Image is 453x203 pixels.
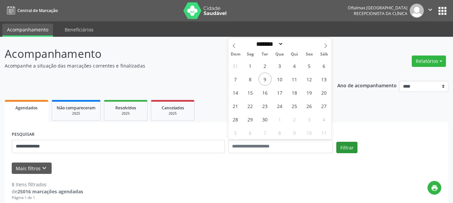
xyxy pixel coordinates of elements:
[273,59,286,72] span: Setembro 3, 2025
[162,105,184,111] span: Cancelados
[17,8,58,13] span: Central de Marcação
[5,45,315,62] p: Acompanhamento
[273,86,286,99] span: Setembro 17, 2025
[410,4,424,18] img: img
[272,52,287,57] span: Qua
[156,111,189,116] div: 2025
[318,126,331,139] span: Outubro 11, 2025
[273,126,286,139] span: Outubro 8, 2025
[259,126,272,139] span: Outubro 7, 2025
[229,126,242,139] span: Outubro 5, 2025
[259,86,272,99] span: Setembro 16, 2025
[317,52,331,57] span: Sáb
[60,24,98,35] a: Beneficiários
[229,99,242,112] span: Setembro 21, 2025
[288,73,301,86] span: Setembro 11, 2025
[12,181,83,188] div: 8 itens filtrados
[244,73,257,86] span: Setembro 8, 2025
[244,126,257,139] span: Outubro 6, 2025
[57,111,96,116] div: 2025
[12,129,35,140] label: PESQUISAR
[431,184,438,192] i: print
[259,113,272,126] span: Setembro 30, 2025
[337,81,397,89] p: Ano de acompanhamento
[5,62,315,69] p: Acompanhe a situação das marcações correntes e finalizadas
[412,56,446,67] button: Relatórios
[303,59,316,72] span: Setembro 5, 2025
[303,99,316,112] span: Setembro 26, 2025
[318,113,331,126] span: Outubro 4, 2025
[283,40,305,47] input: Year
[109,111,143,116] div: 2025
[336,142,357,153] button: Filtrar
[5,5,58,16] a: Central de Marcação
[287,52,302,57] span: Qui
[303,126,316,139] span: Outubro 10, 2025
[12,163,52,174] button: Mais filtroskeyboard_arrow_down
[244,99,257,112] span: Setembro 22, 2025
[228,52,243,57] span: Dom
[303,86,316,99] span: Setembro 19, 2025
[428,181,441,195] button: print
[229,86,242,99] span: Setembro 14, 2025
[258,52,272,57] span: Ter
[427,6,434,13] i: 
[229,113,242,126] span: Setembro 28, 2025
[12,188,83,195] div: de
[229,73,242,86] span: Setembro 7, 2025
[254,40,284,47] select: Month
[303,113,316,126] span: Outubro 3, 2025
[273,73,286,86] span: Setembro 10, 2025
[229,59,242,72] span: Agosto 31, 2025
[259,59,272,72] span: Setembro 2, 2025
[288,59,301,72] span: Setembro 4, 2025
[115,105,136,111] span: Resolvidos
[12,195,83,201] div: Página 1 de 1
[288,99,301,112] span: Setembro 25, 2025
[57,105,96,111] span: Não compareceram
[437,5,448,17] button: apps
[424,4,437,18] button: 
[244,59,257,72] span: Setembro 1, 2025
[288,113,301,126] span: Outubro 2, 2025
[302,52,317,57] span: Sex
[288,126,301,139] span: Outubro 9, 2025
[244,86,257,99] span: Setembro 15, 2025
[259,99,272,112] span: Setembro 23, 2025
[259,73,272,86] span: Setembro 9, 2025
[318,73,331,86] span: Setembro 13, 2025
[348,5,407,11] div: Oftalmax [GEOGRAPHIC_DATA]
[15,105,38,111] span: Agendados
[41,165,48,172] i: keyboard_arrow_down
[273,113,286,126] span: Outubro 1, 2025
[354,11,407,16] span: Recepcionista da clínica
[2,24,53,37] a: Acompanhamento
[318,59,331,72] span: Setembro 6, 2025
[318,99,331,112] span: Setembro 27, 2025
[17,188,83,195] strong: 25016 marcações agendadas
[243,52,258,57] span: Seg
[303,73,316,86] span: Setembro 12, 2025
[288,86,301,99] span: Setembro 18, 2025
[318,86,331,99] span: Setembro 20, 2025
[244,113,257,126] span: Setembro 29, 2025
[273,99,286,112] span: Setembro 24, 2025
